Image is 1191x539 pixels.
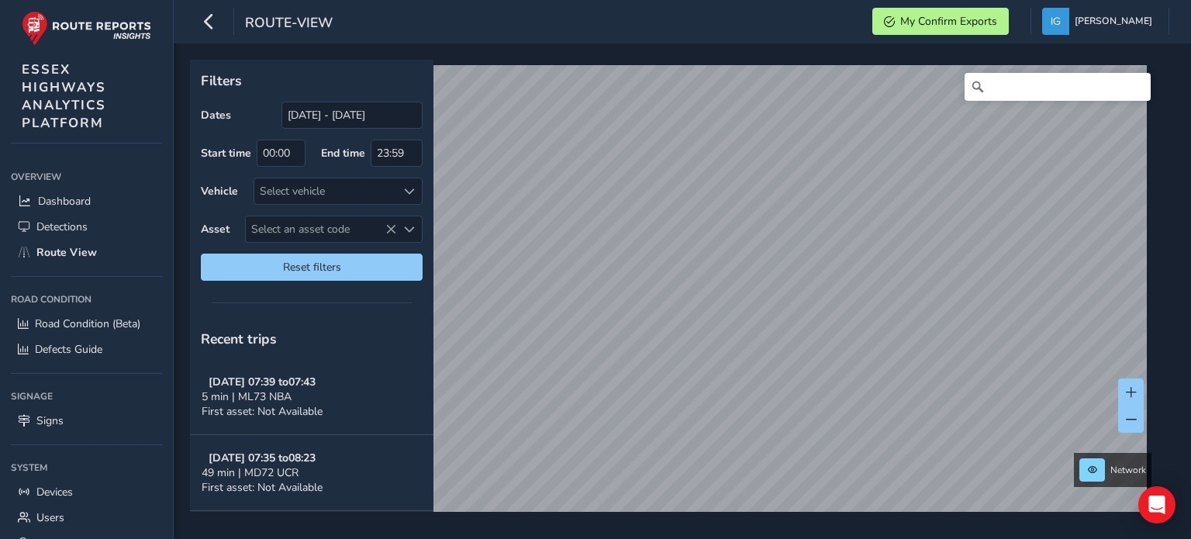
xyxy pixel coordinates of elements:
[246,216,396,242] span: Select an asset code
[201,184,238,199] label: Vehicle
[1138,486,1175,523] div: Open Intercom Messenger
[900,14,997,29] span: My Confirm Exports
[190,359,433,435] button: [DATE] 07:39 to07:435 min | ML73 NBAFirst asset: Not Available
[1042,8,1158,35] button: [PERSON_NAME]
[11,505,162,530] a: Users
[212,260,411,275] span: Reset filters
[36,413,64,428] span: Signs
[1075,8,1152,35] span: [PERSON_NAME]
[11,408,162,434] a: Signs
[22,60,106,132] span: ESSEX HIGHWAYS ANALYTICS PLATFORM
[201,222,230,237] label: Asset
[872,8,1009,35] button: My Confirm Exports
[201,71,423,91] p: Filters
[36,485,73,499] span: Devices
[396,216,422,242] div: Select an asset code
[201,108,231,123] label: Dates
[190,435,433,511] button: [DATE] 07:35 to08:2349 min | MD72 UCRFirst asset: Not Available
[201,146,251,161] label: Start time
[245,13,333,35] span: route-view
[11,456,162,479] div: System
[11,337,162,362] a: Defects Guide
[195,65,1147,530] canvas: Map
[202,404,323,419] span: First asset: Not Available
[11,385,162,408] div: Signage
[1110,464,1146,476] span: Network
[11,214,162,240] a: Detections
[11,188,162,214] a: Dashboard
[11,240,162,265] a: Route View
[11,288,162,311] div: Road Condition
[965,73,1151,101] input: Search
[36,245,97,260] span: Route View
[201,330,277,348] span: Recent trips
[11,311,162,337] a: Road Condition (Beta)
[321,146,365,161] label: End time
[22,11,151,46] img: rr logo
[202,480,323,495] span: First asset: Not Available
[254,178,396,204] div: Select vehicle
[11,479,162,505] a: Devices
[35,316,140,331] span: Road Condition (Beta)
[35,342,102,357] span: Defects Guide
[38,194,91,209] span: Dashboard
[209,451,316,465] strong: [DATE] 07:35 to 08:23
[11,165,162,188] div: Overview
[36,510,64,525] span: Users
[36,219,88,234] span: Detections
[202,465,299,480] span: 49 min | MD72 UCR
[209,375,316,389] strong: [DATE] 07:39 to 07:43
[201,254,423,281] button: Reset filters
[202,389,292,404] span: 5 min | ML73 NBA
[1042,8,1069,35] img: diamond-layout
